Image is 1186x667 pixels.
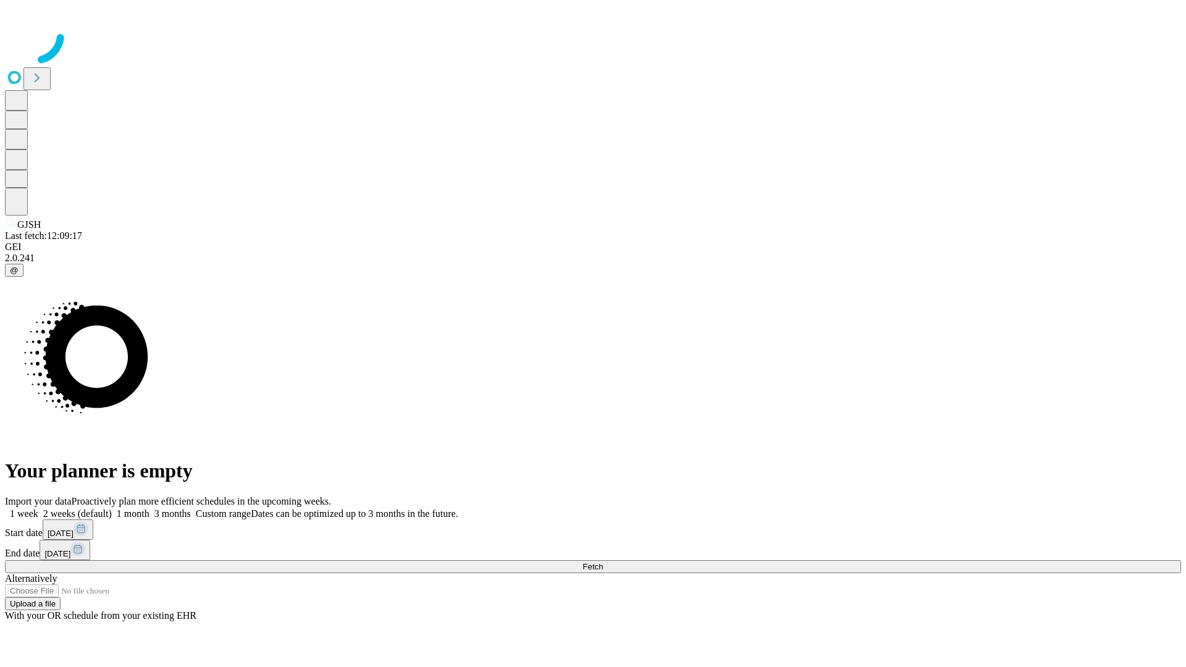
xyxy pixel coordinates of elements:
[5,597,61,610] button: Upload a file
[117,508,149,519] span: 1 month
[5,241,1181,253] div: GEI
[5,573,57,584] span: Alternatively
[10,508,38,519] span: 1 week
[72,496,331,506] span: Proactively plan more efficient schedules in the upcoming weeks.
[44,549,70,558] span: [DATE]
[5,253,1181,264] div: 2.0.241
[48,529,74,538] span: [DATE]
[5,230,82,241] span: Last fetch: 12:09:17
[154,508,191,519] span: 3 months
[5,496,72,506] span: Import your data
[17,219,41,230] span: GJSH
[196,508,251,519] span: Custom range
[5,519,1181,540] div: Start date
[582,562,603,571] span: Fetch
[43,519,93,540] button: [DATE]
[251,508,458,519] span: Dates can be optimized up to 3 months in the future.
[43,508,112,519] span: 2 weeks (default)
[5,540,1181,560] div: End date
[40,540,90,560] button: [DATE]
[5,610,196,621] span: With your OR schedule from your existing EHR
[10,266,19,275] span: @
[5,459,1181,482] h1: Your planner is empty
[5,560,1181,573] button: Fetch
[5,264,23,277] button: @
